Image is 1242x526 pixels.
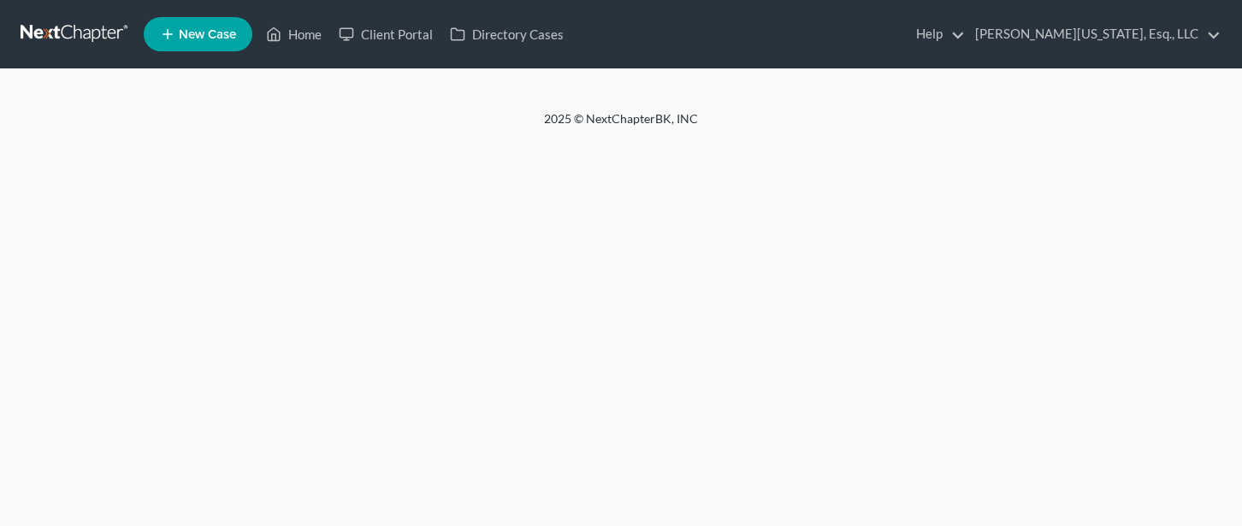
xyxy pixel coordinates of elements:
[441,19,572,50] a: Directory Cases
[144,17,252,51] new-legal-case-button: New Case
[133,110,1109,141] div: 2025 © NextChapterBK, INC
[967,19,1221,50] a: [PERSON_NAME][US_STATE], Esq., LLC
[908,19,965,50] a: Help
[257,19,330,50] a: Home
[330,19,441,50] a: Client Portal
